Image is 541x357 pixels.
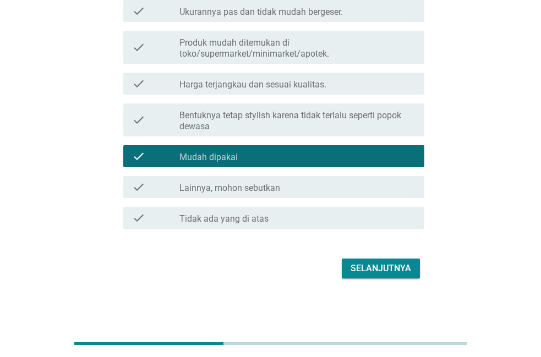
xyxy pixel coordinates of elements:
[179,7,343,18] label: Ukurannya pas dan tidak mudah bergeser.
[132,35,145,59] i: check
[132,4,145,18] i: check
[179,37,416,59] label: Produk mudah ditemukan di toko/supermarket/minimarket/apotek.
[351,262,411,275] div: Selanjutnya
[342,259,420,278] button: Selanjutnya
[132,180,145,194] i: check
[132,150,145,163] i: check
[179,110,416,132] label: Bentuknya tetap stylish karena tidak terlalu seperti popok dewasa
[179,183,280,194] label: Lainnya, mohon sebutkan
[132,211,145,224] i: check
[179,79,326,90] label: Harga terjangkau dan sesuai kualitas.
[179,213,269,224] label: Tidak ada yang di atas
[132,108,145,132] i: check
[179,152,238,163] label: Mudah dipakai
[132,77,145,90] i: check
